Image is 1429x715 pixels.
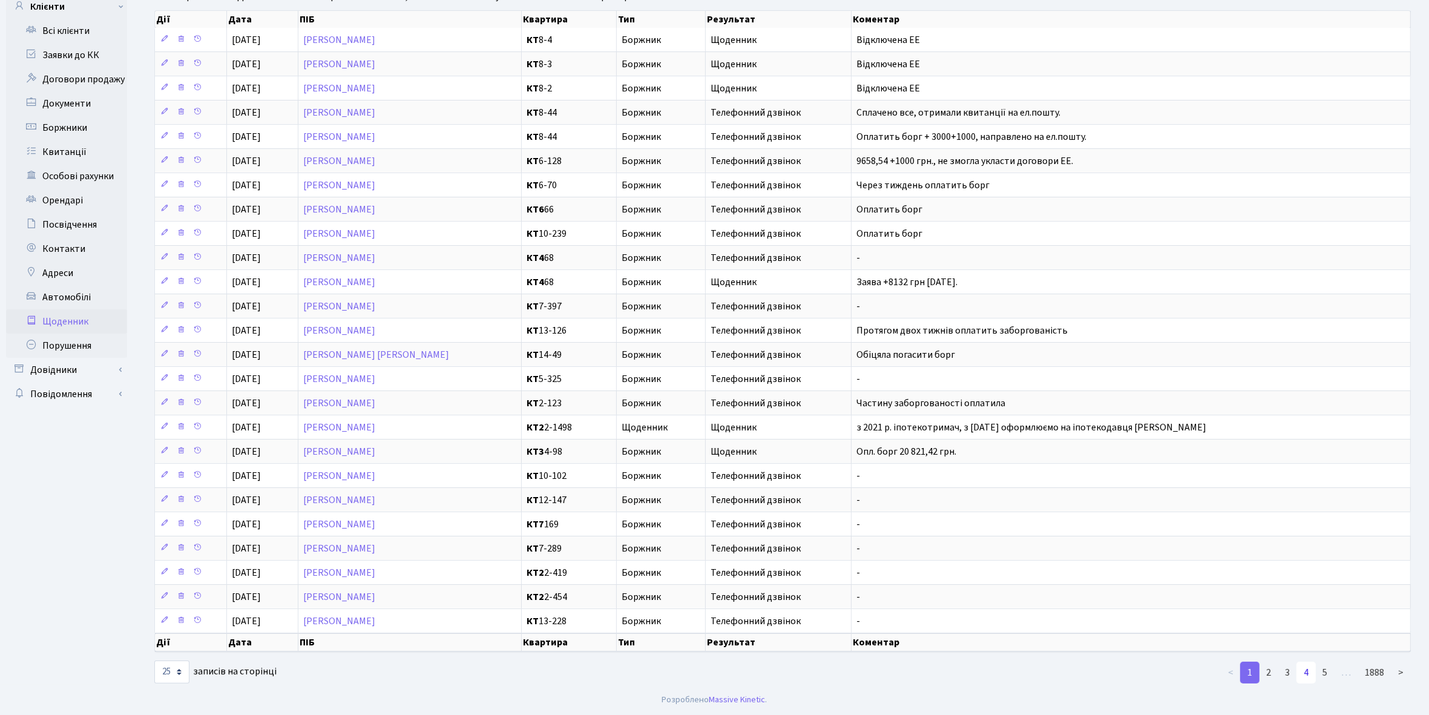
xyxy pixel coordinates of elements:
[622,205,700,214] span: Боржник
[622,616,700,626] span: Боржник
[622,132,700,142] span: Боржник
[527,229,611,239] span: 10-239
[232,33,261,47] span: [DATE]
[711,592,846,602] span: Телефонний дзвінок
[303,348,449,361] a: [PERSON_NAME] [PERSON_NAME]
[711,84,846,93] span: Щоденник
[527,592,611,602] span: 2-454
[622,277,700,287] span: Боржник
[6,285,127,309] a: Автомобілі
[622,495,700,505] span: Боржник
[154,661,277,684] label: записів на сторінці
[6,140,127,164] a: Квитанції
[527,447,611,456] span: 4-98
[527,108,611,117] span: 8-44
[232,469,261,483] span: [DATE]
[856,130,1086,143] span: Оплатить борг + 3000+1000, направлено на ел.пошту.
[711,59,846,69] span: Щоденник
[6,382,127,406] a: Повідомлення
[622,568,700,578] span: Боржник
[1259,662,1278,684] a: 2
[6,43,127,67] a: Заявки до КК
[622,229,700,239] span: Боржник
[527,251,544,265] b: КТ4
[303,372,375,386] a: [PERSON_NAME]
[622,519,700,529] span: Боржник
[527,566,544,579] b: КТ2
[1296,662,1316,684] a: 4
[303,82,375,95] a: [PERSON_NAME]
[232,372,261,386] span: [DATE]
[303,251,375,265] a: [PERSON_NAME]
[527,615,539,628] b: КТ
[706,633,852,651] th: Результат
[622,592,700,602] span: Боржник
[527,421,544,434] b: КТ2
[711,277,846,287] span: Щоденник
[232,542,261,555] span: [DATE]
[232,421,261,434] span: [DATE]
[303,445,375,458] a: [PERSON_NAME]
[303,300,375,313] a: [PERSON_NAME]
[303,397,375,410] a: [PERSON_NAME]
[711,568,846,578] span: Телефонний дзвінок
[856,179,990,192] span: Через тиждень оплатить борг
[232,179,261,192] span: [DATE]
[155,633,227,651] th: Дії
[227,633,298,651] th: Дата
[527,33,539,47] b: КТ
[527,58,539,71] b: КТ
[711,447,846,456] span: Щоденник
[6,261,127,285] a: Адреси
[527,493,539,507] b: КТ
[303,33,375,47] a: [PERSON_NAME]
[527,301,611,311] span: 7-397
[232,397,261,410] span: [DATE]
[232,300,261,313] span: [DATE]
[527,590,544,604] b: КТ2
[298,633,522,651] th: ПІБ
[711,471,846,481] span: Телефонний дзвінок
[527,156,611,166] span: 6-128
[527,544,611,553] span: 7-289
[622,35,700,45] span: Боржник
[711,253,846,263] span: Телефонний дзвінок
[622,350,700,360] span: Боржник
[232,590,261,604] span: [DATE]
[303,106,375,119] a: [PERSON_NAME]
[232,203,261,216] span: [DATE]
[622,253,700,263] span: Боржник
[711,495,846,505] span: Телефонний дзвінок
[1240,662,1260,684] a: 1
[303,542,375,555] a: [PERSON_NAME]
[232,251,261,265] span: [DATE]
[232,154,261,168] span: [DATE]
[527,348,539,361] b: КТ
[527,179,539,192] b: КТ
[527,227,539,240] b: КТ
[856,227,922,240] span: Оплатить борг
[154,661,189,684] select: записів на сторінці
[622,59,700,69] span: Боржник
[303,518,375,531] a: [PERSON_NAME]
[617,11,706,28] th: Тип
[856,445,956,458] span: Опл. борг 20 821,42 грн.
[852,11,1411,28] th: Коментар
[303,203,375,216] a: [PERSON_NAME]
[856,397,1005,410] span: Частину заборгованості оплатила
[522,11,617,28] th: Квартира
[6,309,127,334] a: Щоденник
[303,469,375,483] a: [PERSON_NAME]
[711,180,846,190] span: Телефонний дзвінок
[527,203,544,216] b: КТ6
[6,358,127,382] a: Довідники
[232,518,261,531] span: [DATE]
[6,237,127,261] a: Контакти
[527,398,611,408] span: 2-123
[856,566,860,579] span: -
[303,154,375,168] a: [PERSON_NAME]
[527,518,544,531] b: КТ7
[527,324,539,337] b: КТ
[856,421,1206,434] span: з 2021 р. іпотекотримач, з [DATE] оформлюємо на іпотекодавця [PERSON_NAME]
[303,130,375,143] a: [PERSON_NAME]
